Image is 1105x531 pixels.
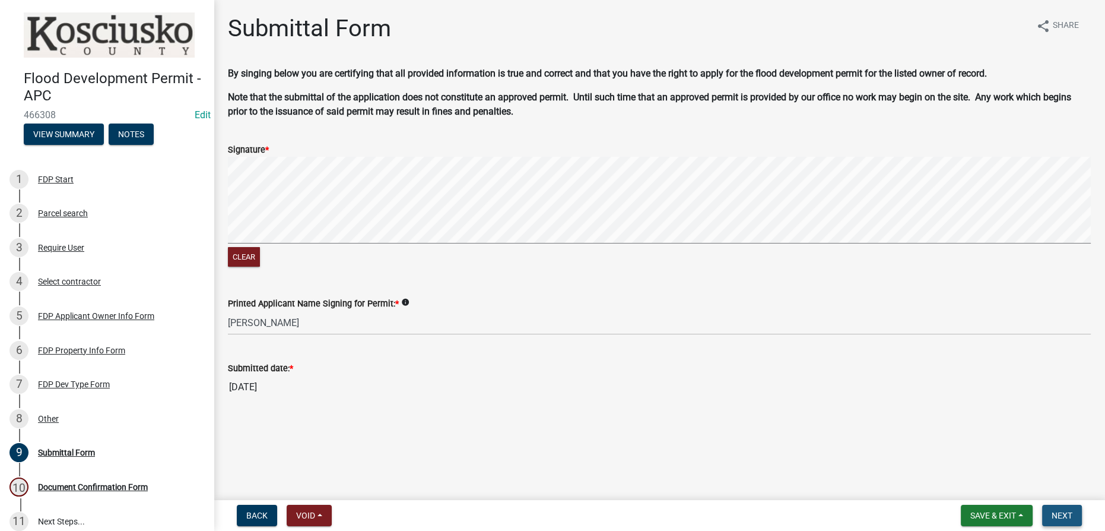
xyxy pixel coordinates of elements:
i: info [401,298,409,306]
wm-modal-confirm: Notes [109,130,154,140]
div: Document Confirmation Form [38,483,148,491]
div: Select contractor [38,277,101,286]
wm-modal-confirm: Edit Application Number [195,109,211,121]
span: Share [1053,19,1079,33]
div: Submittal Form [38,448,95,457]
a: Edit [195,109,211,121]
wm-modal-confirm: Summary [24,130,104,140]
label: Submitted date: [228,365,293,373]
div: 2 [9,204,28,223]
button: shareShare [1027,14,1088,37]
i: share [1036,19,1050,33]
div: Parcel search [38,209,88,217]
span: Save & Exit [970,511,1016,520]
label: Signature [228,146,269,154]
strong: By singing below you are certifying that all provided information is true and correct and that yo... [228,68,987,79]
span: Back [246,511,268,520]
button: Clear [228,247,260,267]
div: 3 [9,238,28,257]
div: 1 [9,170,28,189]
div: FDP Property Info Form [38,346,125,355]
div: FDP Applicant Owner Info Form [38,312,154,320]
span: Next [1052,511,1072,520]
div: Other [38,415,59,423]
button: Next [1042,505,1082,526]
button: Back [237,505,277,526]
button: Notes [109,124,154,145]
div: FDP Start [38,175,74,184]
button: View Summary [24,124,104,145]
img: Kosciusko County, Indiana [24,12,195,58]
h4: Flood Development Permit - APC [24,70,204,105]
div: 5 [9,306,28,325]
button: Void [287,505,332,526]
span: Void [296,511,315,520]
label: Printed Applicant Name Signing for Permit: [228,300,399,308]
div: FDP Dev Type Form [38,380,110,388]
h1: Submittal Form [228,14,391,43]
div: 10 [9,478,28,497]
div: 4 [9,272,28,291]
div: 7 [9,375,28,394]
div: 11 [9,512,28,531]
div: 6 [9,341,28,360]
span: 466308 [24,109,190,121]
div: 8 [9,409,28,428]
button: Save & Exit [961,505,1033,526]
strong: Note that the submittal of the application does not constitute an approved permit. Until such tim... [228,91,1071,117]
div: 9 [9,443,28,462]
div: Require User [38,244,84,252]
